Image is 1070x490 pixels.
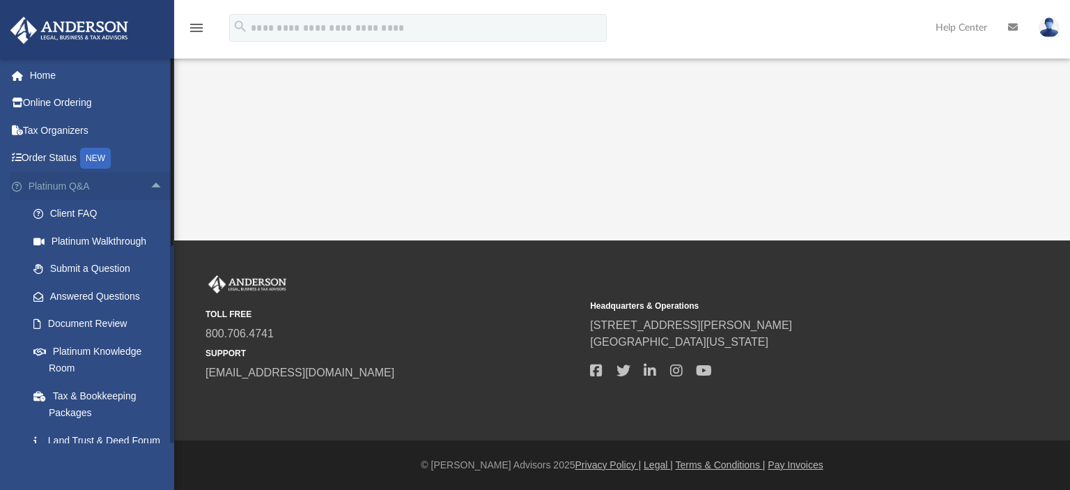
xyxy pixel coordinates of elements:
a: Answered Questions [20,282,185,310]
a: Tax & Bookkeeping Packages [20,382,185,427]
div: NEW [80,148,111,169]
a: [GEOGRAPHIC_DATA][US_STATE] [590,336,768,348]
a: Land Trust & Deed Forum [20,427,185,454]
small: TOLL FREE [206,308,580,321]
a: Legal | [644,459,673,470]
a: 800.706.4741 [206,328,274,339]
a: Platinum Knowledge Room [20,337,185,382]
a: Online Ordering [10,89,185,117]
img: User Pic [1039,17,1060,38]
a: Privacy Policy | [575,459,642,470]
a: Client FAQ [20,200,185,228]
a: Terms & Conditions | [676,459,766,470]
a: Document Review [20,310,185,338]
i: menu [188,20,205,36]
img: Anderson Advisors Platinum Portal [6,17,132,44]
img: Anderson Advisors Platinum Portal [206,275,289,293]
a: [EMAIL_ADDRESS][DOMAIN_NAME] [206,367,394,378]
a: Platinum Walkthrough [20,227,185,255]
a: Submit a Question [20,255,185,283]
span: arrow_drop_up [150,172,178,201]
small: Headquarters & Operations [590,300,965,312]
a: Pay Invoices [768,459,823,470]
i: search [233,19,248,34]
small: SUPPORT [206,347,580,360]
a: menu [188,26,205,36]
a: Tax Organizers [10,116,185,144]
a: Home [10,61,185,89]
a: [STREET_ADDRESS][PERSON_NAME] [590,319,792,331]
a: Order StatusNEW [10,144,185,173]
a: Platinum Q&Aarrow_drop_up [10,172,185,200]
div: © [PERSON_NAME] Advisors 2025 [174,458,1070,473]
